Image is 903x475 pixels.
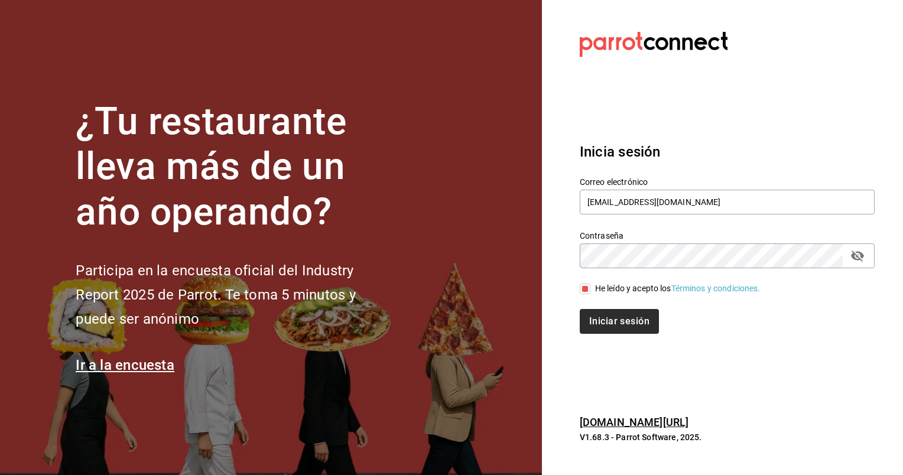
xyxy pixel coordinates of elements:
[671,284,761,293] a: Términos y condiciones.
[595,282,761,295] div: He leído y acepto los
[847,246,868,266] button: passwordField
[76,99,395,235] h1: ¿Tu restaurante lleva más de un año operando?
[76,259,395,331] h2: Participa en la encuesta oficial del Industry Report 2025 de Parrot. Te toma 5 minutos y puede se...
[580,177,875,186] label: Correo electrónico
[580,141,875,162] h3: Inicia sesión
[580,309,659,334] button: Iniciar sesión
[580,190,875,214] input: Ingresa tu correo electrónico
[76,357,174,373] a: Ir a la encuesta
[580,231,875,239] label: Contraseña
[580,431,875,443] p: V1.68.3 - Parrot Software, 2025.
[580,416,688,428] a: [DOMAIN_NAME][URL]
